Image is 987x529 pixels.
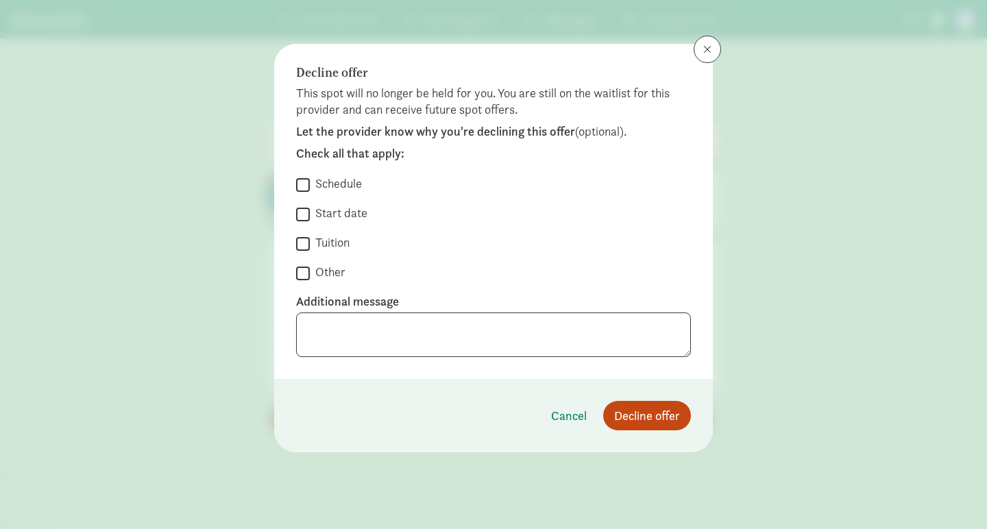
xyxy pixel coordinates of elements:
[310,264,345,280] label: Other
[310,175,362,192] label: Schedule
[296,85,691,118] p: This spot will no longer be held for you. You are still on the waitlist for this provider and can...
[310,205,367,221] label: Start date
[551,406,587,425] span: Cancel
[296,66,673,79] h6: Decline offer
[540,401,598,430] button: Cancel
[296,145,691,162] label: Check all that apply:
[296,123,691,140] p: (optional).
[296,123,575,139] span: Let the provider know why you're declining this offer
[296,293,691,310] label: Additional message
[310,234,350,251] label: Tuition
[603,401,691,430] button: Decline offer
[614,406,680,425] span: Decline offer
